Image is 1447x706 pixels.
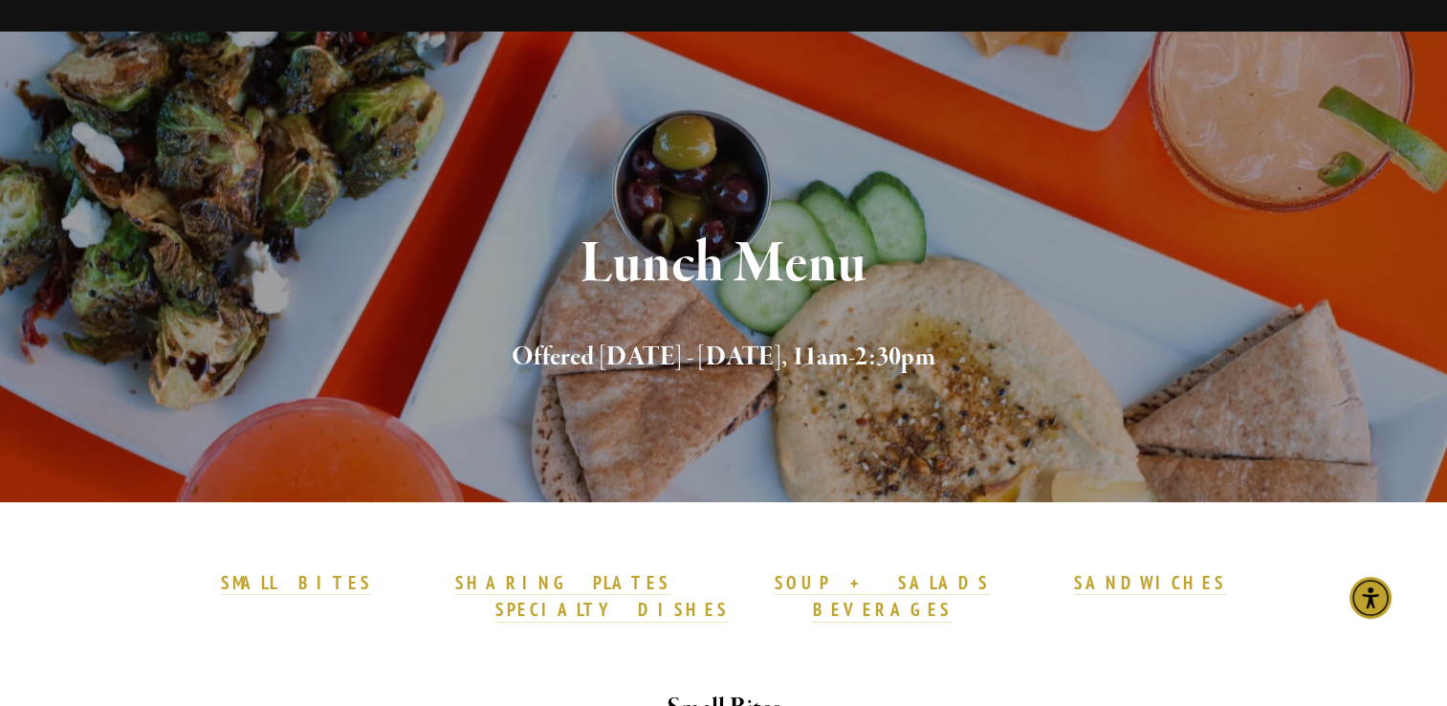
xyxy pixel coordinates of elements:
strong: SANDWICHES [1074,571,1227,594]
a: SMALL BITES [221,571,371,596]
strong: BEVERAGES [813,598,953,621]
strong: SMALL BITES [221,571,371,594]
strong: SOUP + SALADS [775,571,989,594]
a: SANDWICHES [1074,571,1227,596]
strong: SPECIALTY DISHES [495,598,729,621]
a: BEVERAGES [813,598,953,623]
strong: SHARING PLATES [455,571,669,594]
h2: Offered [DATE] - [DATE], 11am-2:30pm [166,338,1282,378]
a: SHARING PLATES [455,571,669,596]
a: SOUP + SALADS [775,571,989,596]
a: SPECIALTY DISHES [495,598,729,623]
h1: Lunch Menu [166,233,1282,296]
div: Accessibility Menu [1349,577,1392,619]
